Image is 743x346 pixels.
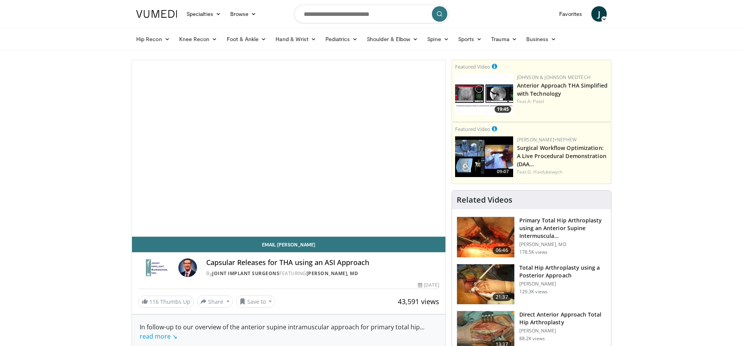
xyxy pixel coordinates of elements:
img: Avatar [178,258,197,277]
img: 263423_3.png.150x105_q85_crop-smart_upscale.jpg [457,217,514,257]
span: 116 [149,298,159,305]
p: 88.2K views [519,336,545,342]
p: 129.3K views [519,289,548,295]
a: G. Haidukewych [527,169,562,175]
span: 21:37 [493,293,511,301]
input: Search topics, interventions [294,5,449,23]
a: Email [PERSON_NAME] [132,237,445,252]
span: 43,591 views [398,297,439,306]
a: Hand & Wrist [271,31,321,47]
img: Joint Implant Surgeons [138,258,175,277]
div: Feat. [517,169,608,176]
div: By FEATURING [206,270,439,277]
h3: Direct Anterior Approach Total Hip Arthroplasty [519,311,606,326]
button: Save to [236,295,276,308]
a: Hip Recon [132,31,175,47]
a: Knee Recon [175,31,222,47]
a: 21:37 Total Hip Arthroplasty using a Posterior Approach [PERSON_NAME] 129.3K views [457,264,606,305]
a: Foot & Ankle [222,31,271,47]
button: Share [197,295,233,308]
span: 06:46 [493,246,511,254]
p: [PERSON_NAME] [519,281,606,287]
small: Featured Video [455,126,490,133]
img: VuMedi Logo [136,10,177,18]
div: Feat. [517,98,608,105]
a: Browse [226,6,261,22]
h3: Total Hip Arthroplasty using a Posterior Approach [519,264,606,279]
p: [PERSON_NAME] [519,328,606,334]
a: Anterior Approach THA Simplified with Technology [517,82,608,97]
img: bcfc90b5-8c69-4b20-afee-af4c0acaf118.150x105_q85_crop-smart_upscale.jpg [455,136,513,177]
div: [DATE] [418,282,439,289]
a: Trauma [486,31,522,47]
a: Johnson & Johnson MedTech [517,74,591,81]
a: Shoulder & Elbow [362,31,423,47]
a: J [591,6,607,22]
a: Surgical Workflow Optimization: A Live Procedural Demonstration (DAA… [517,144,606,168]
a: 116 Thumbs Up [138,296,194,308]
h4: Capsular Releases for THA using an ASI Approach [206,258,439,267]
a: [PERSON_NAME], MD [306,270,358,277]
img: 286987_0000_1.png.150x105_q85_crop-smart_upscale.jpg [457,264,514,305]
a: Specialties [182,6,226,22]
a: read more ↘ [140,332,177,341]
a: Pediatrics [321,31,362,47]
img: 06bb1c17-1231-4454-8f12-6191b0b3b81a.150x105_q85_crop-smart_upscale.jpg [455,74,513,115]
p: 178.5K views [519,249,548,255]
a: Business [522,31,561,47]
p: [PERSON_NAME], MD [519,241,606,248]
a: [PERSON_NAME]+Nephew [517,136,577,143]
a: 19:45 [455,74,513,115]
span: ... [140,323,425,341]
h3: Primary Total Hip Arthroplasty using an Anterior Supine Intermuscula… [519,217,606,240]
span: 19:45 [495,106,511,113]
a: Favorites [555,6,587,22]
h4: Related Videos [457,195,512,205]
small: Featured Video [455,63,490,70]
div: In follow-up to our overview of the anterior supine intramuscular approach for primary total hip [140,322,438,341]
a: A. Patel [527,98,544,105]
a: Spine [423,31,453,47]
a: Joint Implant Surgeons [212,270,279,277]
a: 09:07 [455,136,513,177]
a: 06:46 Primary Total Hip Arthroplasty using an Anterior Supine Intermuscula… [PERSON_NAME], MD 178... [457,217,606,258]
a: Sports [454,31,487,47]
video-js: Video Player [132,60,445,237]
span: 09:07 [495,168,511,175]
